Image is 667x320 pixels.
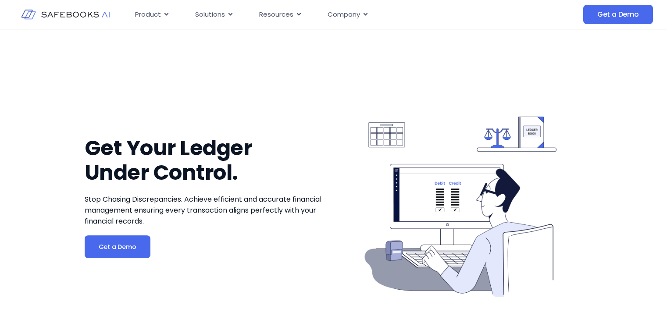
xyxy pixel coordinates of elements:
[356,103,565,313] img: Ledger Integrity 1
[597,10,639,19] span: Get a Demo
[135,10,161,20] span: Product
[583,5,653,24] a: Get a Demo
[259,10,293,20] span: Resources
[85,136,329,185] h1: Get Your Ledger Under Control.
[99,242,136,251] span: Get a Demo
[128,6,507,23] nav: Menu
[85,235,150,258] a: Get a Demo
[85,194,321,226] span: Stop Chasing Discrepancies. Achieve efficient and accurate financial management ensuring every tr...
[328,10,360,20] span: Company
[128,6,507,23] div: Menu Toggle
[195,10,225,20] span: Solutions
